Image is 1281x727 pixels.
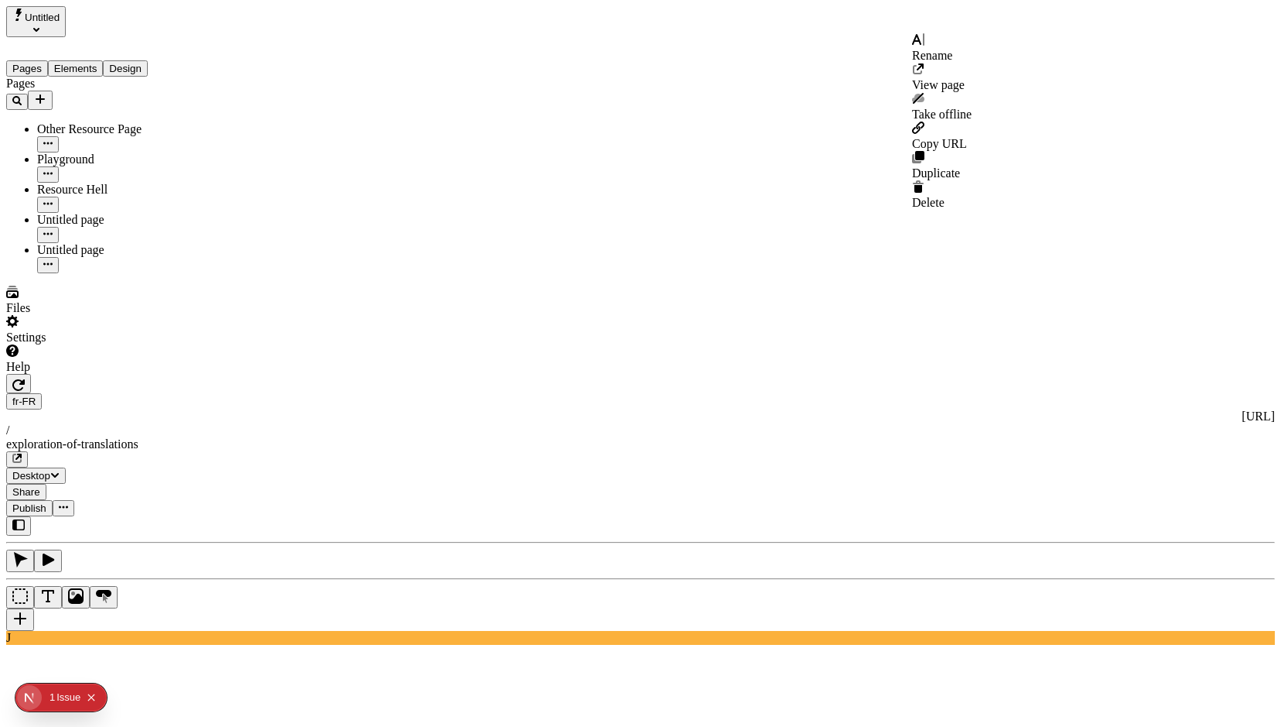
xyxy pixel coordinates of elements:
[62,586,90,609] button: Image
[6,586,34,609] button: Box
[6,301,231,315] div: Files
[912,137,967,150] span: Copy URL
[48,60,104,77] button: Elements
[37,153,231,166] div: Playground
[6,331,231,345] div: Settings
[12,470,50,482] span: Desktop
[12,396,36,407] span: fr-FR
[37,122,231,136] div: Other Resource Page
[912,166,960,180] span: Duplicate
[6,360,231,374] div: Help
[103,60,148,77] button: Design
[6,77,231,91] div: Pages
[37,243,231,257] div: Untitled page
[6,424,1275,437] div: /
[34,586,62,609] button: Text
[37,213,231,227] div: Untitled page
[12,486,40,498] span: Share
[6,468,66,484] button: Desktop
[25,12,60,23] span: Untitled
[37,183,231,197] div: Resource Hell
[12,502,46,514] span: Publish
[6,437,1275,451] div: exploration-of-translations
[6,484,46,500] button: Share
[6,393,42,410] button: Open locale picker
[6,631,1275,645] div: J
[6,500,53,516] button: Publish
[6,60,48,77] button: Pages
[28,91,53,110] button: Add new
[6,6,66,37] button: Select site
[6,410,1275,424] div: [URL]
[90,586,118,609] button: Button
[912,108,972,121] span: Take offline
[912,196,945,209] span: Delete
